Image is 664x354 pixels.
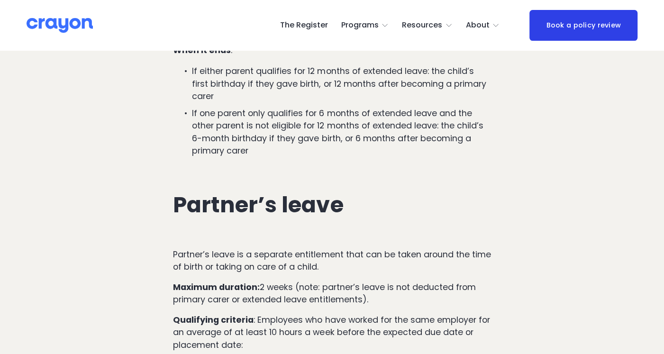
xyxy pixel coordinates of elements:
[173,248,491,273] p: Partner’s leave is a separate entitlement that can be taken around the time of birth or taking on...
[173,314,491,352] p: : Employees who have worked for the same employer for an average of at least 10 hours a week befo...
[341,18,379,32] span: Programs
[173,281,491,306] p: 2 weeks (note: partner’s leave is not deducted from primary carer or extended leave entitlements).
[173,314,254,326] strong: Qualifying criteria
[173,192,491,217] h2: Partner’s leave
[173,44,231,56] strong: When it ends
[402,18,453,33] a: folder dropdown
[402,18,442,32] span: Resources
[27,17,93,34] img: Crayon
[280,18,328,33] a: The Register
[341,18,389,33] a: folder dropdown
[529,10,637,41] a: Book a policy review
[192,107,491,157] p: If one parent only qualifies for 6 months of extended leave and the other parent is not eligible ...
[466,18,490,32] span: About
[173,281,260,293] strong: Maximum duration:
[192,65,491,103] p: If either parent qualifies for 12 months of extended leave: the child’s first birthday if they ga...
[466,18,500,33] a: folder dropdown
